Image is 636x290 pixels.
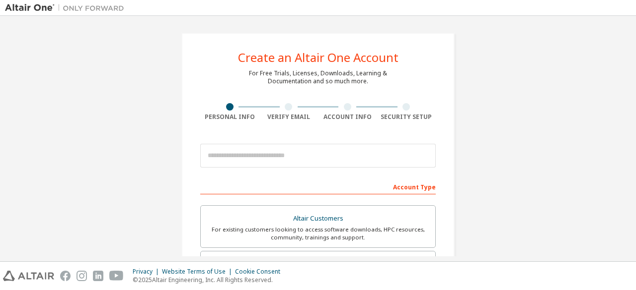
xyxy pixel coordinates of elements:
div: For existing customers looking to access software downloads, HPC resources, community, trainings ... [207,226,429,241]
img: Altair One [5,3,129,13]
div: Account Type [200,178,436,194]
div: Cookie Consent [235,268,286,276]
div: Create an Altair One Account [238,52,398,63]
div: Altair Customers [207,212,429,226]
div: For Free Trials, Licenses, Downloads, Learning & Documentation and so much more. [249,69,387,85]
p: © 2025 Altair Engineering, Inc. All Rights Reserved. [133,276,286,284]
div: Website Terms of Use [162,268,235,276]
div: Security Setup [377,113,436,121]
img: linkedin.svg [93,271,103,281]
img: youtube.svg [109,271,124,281]
img: facebook.svg [60,271,71,281]
div: Account Info [318,113,377,121]
div: Personal Info [200,113,259,121]
div: Verify Email [259,113,318,121]
div: Privacy [133,268,162,276]
img: altair_logo.svg [3,271,54,281]
img: instagram.svg [77,271,87,281]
